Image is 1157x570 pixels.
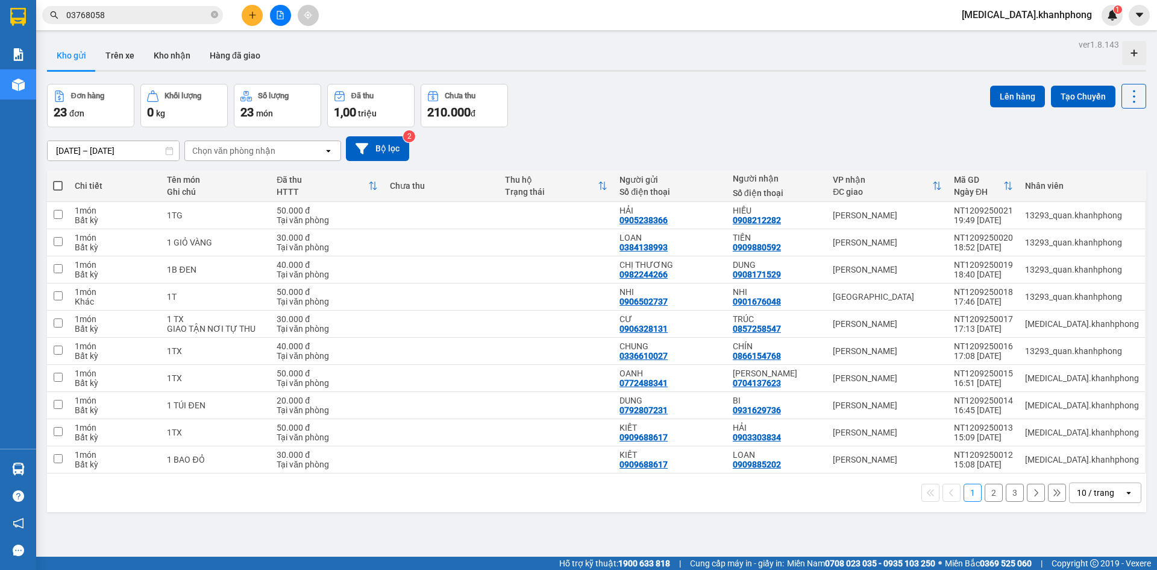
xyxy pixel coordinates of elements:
[733,460,781,469] div: 0909885202
[619,215,668,225] div: 0905238366
[1124,488,1133,498] svg: open
[954,187,1003,197] div: Ngày ĐH
[140,84,228,127] button: Khối lượng0kg
[211,11,218,18] span: close-circle
[167,211,265,220] div: 1TG
[75,432,155,442] div: Bất kỳ
[954,432,1013,442] div: 15:09 [DATE]
[277,341,378,351] div: 40.000 đ
[167,292,265,302] div: 1T
[277,432,378,442] div: Tại văn phòng
[167,175,265,185] div: Tên món
[505,175,598,185] div: Thu hộ
[1025,428,1139,437] div: tham.khanhphong
[833,319,942,329] div: [PERSON_NAME]
[733,270,781,279] div: 0908171529
[277,215,378,225] div: Tại văn phòng
[1025,373,1139,383] div: tham.khanhphong
[618,559,670,568] strong: 1900 633 818
[298,5,319,26] button: aim
[954,423,1013,432] div: NT1209250013
[833,265,942,274] div: [PERSON_NAME]
[619,314,721,324] div: CƯ
[234,84,321,127] button: Số lượng23món
[980,559,1032,568] strong: 0369 525 060
[619,297,668,306] div: 0906502737
[499,170,614,202] th: Toggle SortBy
[390,181,493,191] div: Chưa thu
[167,314,265,324] div: 1 TX
[277,233,378,242] div: 30.000 đ
[144,41,200,70] button: Kho nhận
[954,314,1013,324] div: NT1209250017
[327,84,415,127] button: Đã thu1,00 triệu
[833,346,942,356] div: [PERSON_NAME]
[833,238,942,247] div: [PERSON_NAME]
[1025,346,1139,356] div: 13293_quan.khanhphong
[1134,10,1145,21] span: caret-down
[75,287,155,297] div: 1 món
[277,187,368,197] div: HTTT
[75,215,155,225] div: Bất kỳ
[619,287,721,297] div: NHI
[277,405,378,415] div: Tại văn phòng
[69,109,84,118] span: đơn
[101,46,166,55] b: [DOMAIN_NAME]
[1025,401,1139,410] div: tham.khanhphong
[75,351,155,361] div: Bất kỳ
[954,405,1013,415] div: 16:45 [DATE]
[167,401,265,410] div: 1 TÚI ĐEN
[938,561,942,566] span: ⚪️
[75,369,155,378] div: 1 món
[833,428,942,437] div: [PERSON_NAME]
[985,484,1003,502] button: 2
[954,369,1013,378] div: NT1209250015
[75,233,155,242] div: 1 món
[827,170,948,202] th: Toggle SortBy
[733,287,821,297] div: NHI
[277,460,378,469] div: Tại văn phòng
[948,170,1019,202] th: Toggle SortBy
[192,145,275,157] div: Chọn văn phòng nhận
[75,460,155,469] div: Bất kỳ
[75,396,155,405] div: 1 món
[75,242,155,252] div: Bất kỳ
[1129,5,1150,26] button: caret-down
[167,265,265,274] div: 1B ĐEN
[75,378,155,388] div: Bất kỳ
[733,314,821,324] div: TRÚC
[1115,5,1120,14] span: 1
[619,187,721,197] div: Số điện thoại
[954,270,1013,279] div: 18:40 [DATE]
[733,351,781,361] div: 0866154768
[471,109,475,118] span: đ
[358,109,377,118] span: triệu
[954,378,1013,388] div: 16:51 [DATE]
[277,242,378,252] div: Tại văn phòng
[270,5,291,26] button: file-add
[954,260,1013,270] div: NT1209250019
[733,233,821,242] div: TIẾN
[559,557,670,570] span: Hỗ trợ kỹ thuật:
[733,432,781,442] div: 0903303834
[1025,265,1139,274] div: 13293_quan.khanhphong
[167,428,265,437] div: 1TX
[619,175,721,185] div: Người gửi
[1025,292,1139,302] div: 13293_quan.khanhphong
[277,378,378,388] div: Tại văn phòng
[75,206,155,215] div: 1 món
[1025,238,1139,247] div: 13293_quan.khanhphong
[833,175,932,185] div: VP nhận
[619,432,668,442] div: 0909688617
[13,490,24,502] span: question-circle
[1122,41,1146,65] div: Tạo kho hàng mới
[277,450,378,460] div: 30.000 đ
[990,86,1045,107] button: Lên hàng
[945,557,1032,570] span: Miền Bắc
[619,341,721,351] div: CHUNG
[445,92,475,100] div: Chưa thu
[1114,5,1122,14] sup: 1
[954,460,1013,469] div: 15:08 [DATE]
[954,287,1013,297] div: NT1209250018
[1041,557,1043,570] span: |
